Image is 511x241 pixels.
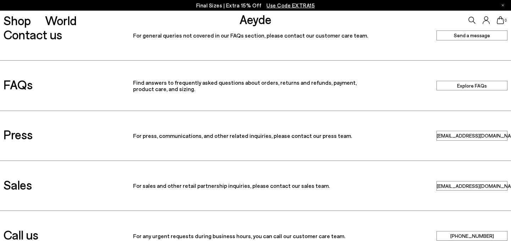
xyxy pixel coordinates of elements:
[267,2,315,9] span: Navigate to /collections/ss25-final-sizes
[436,81,507,90] a: Explore FAQs
[133,133,378,139] p: For press, communications, and other related inquiries, please contact our press team.
[4,14,31,27] a: Shop
[196,1,315,10] p: Final Sizes | Extra 15% Off
[436,30,507,40] a: Send a message
[436,181,507,191] a: sales@aeyde.com
[133,183,378,189] p: For sales and other retail partnership inquiries, please contact our sales team.
[504,18,507,22] span: 0
[497,16,504,24] a: 0
[240,12,271,27] a: Aeyde
[436,231,507,241] a: +49 15141402301
[133,79,378,92] p: Find answers to frequently asked questions about orders, returns and refunds, payment, product ca...
[133,233,378,239] p: For any urgent requests during business hours, you can call our customer care team.
[45,14,77,27] a: World
[133,32,378,39] p: For general queries not covered in our FAQs section, please contact our customer care team.
[436,131,507,140] a: press@aeyde.com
